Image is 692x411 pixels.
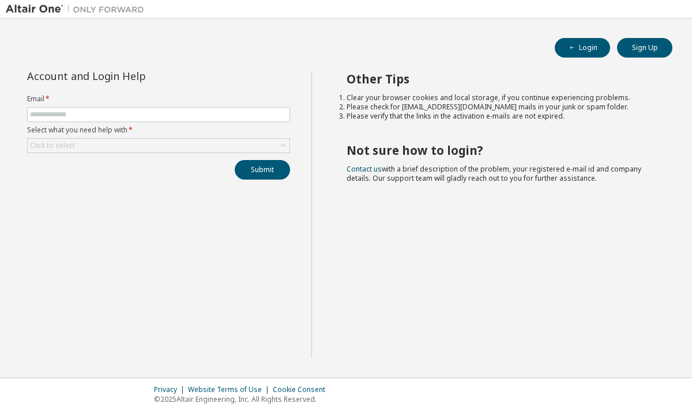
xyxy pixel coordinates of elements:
[347,143,652,158] h2: Not sure how to login?
[617,38,672,58] button: Sign Up
[347,164,382,174] a: Contact us
[273,385,332,394] div: Cookie Consent
[154,385,188,394] div: Privacy
[347,112,652,121] li: Please verify that the links in the activation e-mails are not expired.
[555,38,610,58] button: Login
[30,141,75,150] div: Click to select
[27,94,290,104] label: Email
[27,125,290,135] label: Select what you need help with
[154,394,332,404] p: © 2025 Altair Engineering, Inc. All Rights Reserved.
[347,164,641,183] span: with a brief description of the problem, your registered e-mail id and company details. Our suppo...
[6,3,150,15] img: Altair One
[27,71,238,81] div: Account and Login Help
[235,160,290,180] button: Submit
[188,385,273,394] div: Website Terms of Use
[347,93,652,102] li: Clear your browser cookies and local storage, if you continue experiencing problems.
[28,139,289,153] div: Click to select
[347,71,652,86] h2: Other Tips
[347,102,652,112] li: Please check for [EMAIL_ADDRESS][DOMAIN_NAME] mails in your junk or spam folder.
